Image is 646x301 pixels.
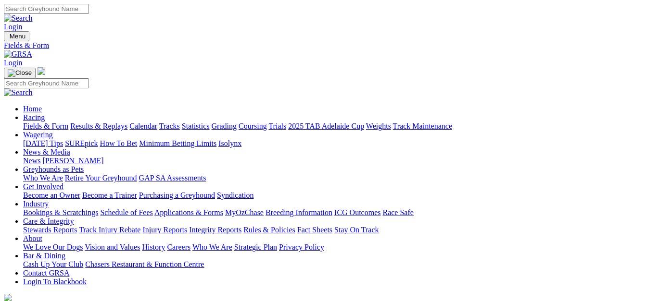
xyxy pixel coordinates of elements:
a: Race Safe [382,208,413,217]
a: Chasers Restaurant & Function Centre [85,260,204,268]
a: Retire Your Greyhound [65,174,137,182]
div: Industry [23,208,642,217]
a: Get Involved [23,182,63,191]
a: Greyhounds as Pets [23,165,84,173]
img: Search [4,14,33,23]
img: Search [4,88,33,97]
a: Who We Are [23,174,63,182]
div: About [23,243,642,252]
input: Search [4,78,89,88]
div: Wagering [23,139,642,148]
button: Toggle navigation [4,31,29,41]
a: GAP SA Assessments [139,174,206,182]
a: Wagering [23,131,53,139]
a: Breeding Information [266,208,332,217]
span: Menu [10,33,25,40]
a: Become a Trainer [82,191,137,199]
a: Purchasing a Greyhound [139,191,215,199]
input: Search [4,4,89,14]
a: Syndication [217,191,253,199]
a: Fields & Form [4,41,642,50]
div: Greyhounds as Pets [23,174,642,182]
a: Bar & Dining [23,252,65,260]
a: Trials [268,122,286,130]
a: [PERSON_NAME] [42,157,103,165]
a: Weights [366,122,391,130]
a: Industry [23,200,49,208]
a: Bookings & Scratchings [23,208,98,217]
a: Tracks [159,122,180,130]
a: Injury Reports [142,226,187,234]
a: [DATE] Tips [23,139,63,147]
a: Login [4,23,22,31]
a: Stay On Track [334,226,379,234]
a: 2025 TAB Adelaide Cup [288,122,364,130]
a: Contact GRSA [23,269,69,277]
a: Privacy Policy [279,243,324,251]
a: Racing [23,113,45,121]
a: Home [23,105,42,113]
a: Rules & Policies [243,226,295,234]
a: Login To Blackbook [23,277,87,286]
a: Fact Sheets [297,226,332,234]
a: News & Media [23,148,70,156]
a: We Love Our Dogs [23,243,83,251]
div: News & Media [23,157,642,165]
a: ICG Outcomes [334,208,380,217]
a: Who We Are [192,243,232,251]
a: MyOzChase [225,208,264,217]
a: Cash Up Your Club [23,260,83,268]
img: logo-grsa-white.png [38,67,45,75]
a: Vision and Values [85,243,140,251]
a: Integrity Reports [189,226,241,234]
a: News [23,157,40,165]
a: Login [4,59,22,67]
a: Care & Integrity [23,217,74,225]
a: Track Maintenance [393,122,452,130]
a: Applications & Forms [154,208,223,217]
a: Fields & Form [23,122,68,130]
a: Track Injury Rebate [79,226,140,234]
a: How To Bet [100,139,138,147]
img: GRSA [4,50,32,59]
a: Minimum Betting Limits [139,139,216,147]
a: About [23,234,42,242]
div: Get Involved [23,191,642,200]
a: Stewards Reports [23,226,77,234]
a: SUREpick [65,139,98,147]
a: Calendar [129,122,157,130]
div: Care & Integrity [23,226,642,234]
img: Close [8,69,32,77]
a: Statistics [182,122,210,130]
a: Isolynx [218,139,241,147]
div: Racing [23,122,642,131]
a: Strategic Plan [234,243,277,251]
a: Schedule of Fees [100,208,152,217]
button: Toggle navigation [4,68,36,78]
a: History [142,243,165,251]
a: Careers [167,243,190,251]
a: Results & Replays [70,122,127,130]
a: Grading [212,122,237,130]
div: Bar & Dining [23,260,642,269]
a: Become an Owner [23,191,80,199]
a: Coursing [239,122,267,130]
